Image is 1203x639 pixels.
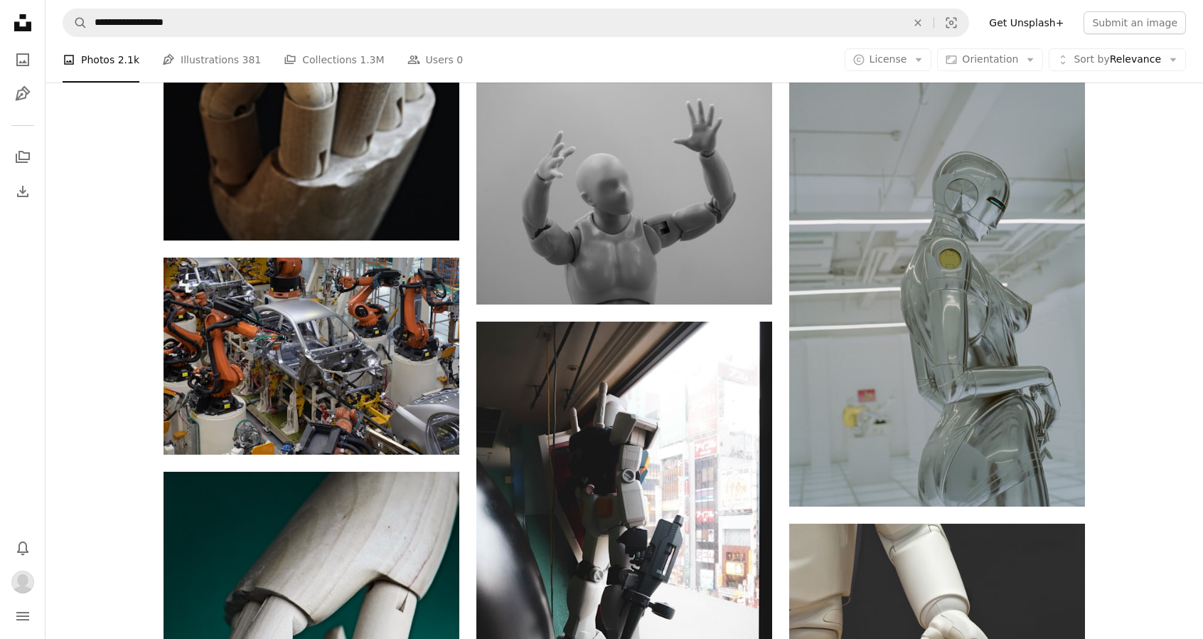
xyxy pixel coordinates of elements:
[162,37,261,83] a: Illustrations 381
[937,48,1043,71] button: Orientation
[164,349,459,362] a: Modern technology of Assembly of cars. The plant of the automotive industry. Shop for the product...
[9,177,37,206] a: Download History
[870,53,907,65] span: License
[962,53,1018,65] span: Orientation
[1084,11,1186,34] button: Submit an image
[11,571,34,593] img: Avatar of user Alexandra Coker
[1074,53,1161,67] span: Relevance
[9,534,37,562] button: Notifications
[9,46,37,74] a: Photos
[934,9,968,36] button: Visual search
[789,625,1085,638] a: white robot
[360,52,384,68] span: 1.3M
[845,48,932,71] button: License
[1049,48,1186,71] button: Sort byRelevance
[63,9,87,36] button: Search Unsplash
[9,9,37,40] a: Home — Unsplash
[9,568,37,596] button: Profile
[242,52,262,68] span: 381
[9,80,37,108] a: Illustrations
[164,258,459,455] img: Modern technology of Assembly of cars. The plant of the automotive industry. Shop for the product...
[476,186,772,199] a: baby in white diaper lying on white textile
[980,11,1072,34] a: Get Unsplash+
[476,83,772,305] img: baby in white diaper lying on white textile
[476,537,772,549] a: white robot display
[789,60,1085,507] img: a robot sitting on a chair in a room
[63,9,969,37] form: Find visuals sitewide
[9,143,37,171] a: Collections
[1074,53,1109,65] span: Sort by
[456,52,463,68] span: 0
[9,602,37,630] button: Menu
[407,37,464,83] a: Users 0
[284,37,384,83] a: Collections 1.3M
[789,277,1085,290] a: a robot sitting on a chair in a room
[902,9,934,36] button: Clear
